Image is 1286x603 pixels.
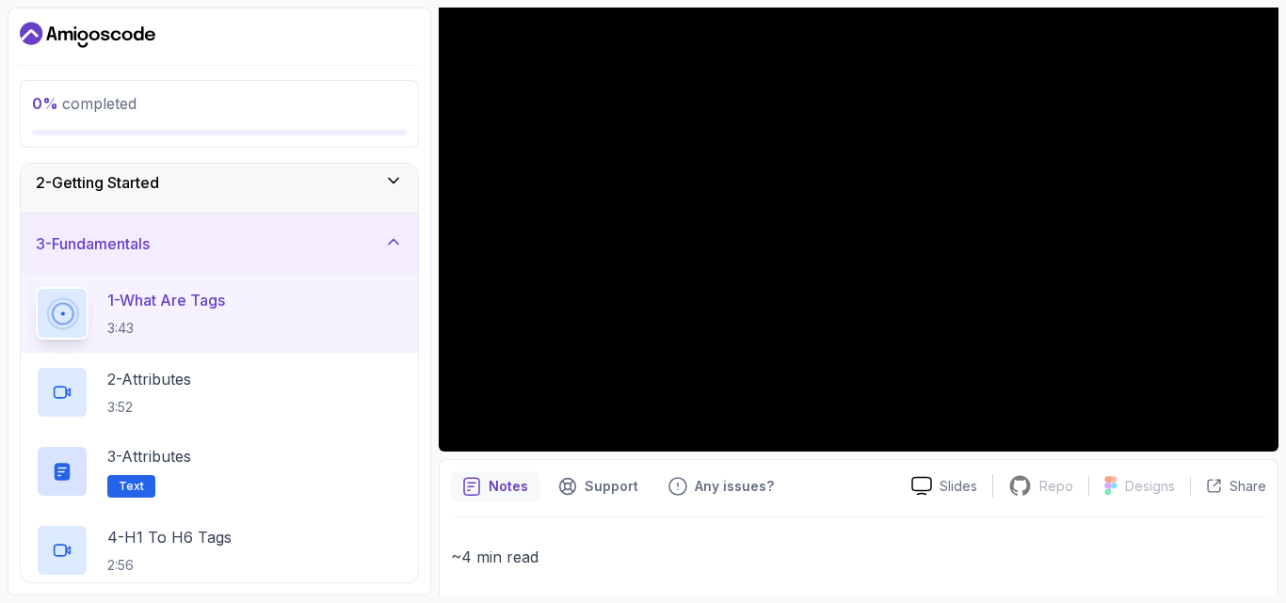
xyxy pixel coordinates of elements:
button: Feedback button [657,471,785,501]
p: ~4 min read [451,544,1266,570]
button: 2-Attributes3:52 [36,366,403,419]
p: Support [585,477,638,496]
button: Share [1190,477,1266,496]
p: 4 - H1 To H6 Tags [107,526,232,548]
button: Support button [547,471,650,501]
h3: 2 - Getting Started [36,171,159,194]
button: notes button [451,471,539,501]
button: 3-AttributesText [36,445,403,498]
button: 4-H1 To H6 Tags2:56 [36,524,403,577]
p: 2 - Attributes [107,368,191,390]
p: 2:56 [107,556,232,575]
p: Notes [489,477,528,496]
h3: 3 - Fundamentals [36,232,150,255]
p: Designs [1125,477,1175,496]
a: Dashboard [20,20,155,50]
p: Any issues? [695,477,774,496]
a: Slides [896,476,992,496]
p: 3 - Attributes [107,445,191,468]
button: 2-Getting Started [21,152,418,213]
p: 1 - What Are Tags [107,289,225,311]
button: 1-What Are Tags3:43 [36,287,403,340]
span: 0 % [32,94,58,113]
p: 3:43 [107,319,225,338]
span: completed [32,94,137,113]
span: Text [119,479,144,494]
p: Share [1230,477,1266,496]
p: Repo [1039,477,1073,496]
p: 3:52 [107,398,191,417]
button: 3-Fundamentals [21,214,418,274]
p: Slides [940,477,977,496]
